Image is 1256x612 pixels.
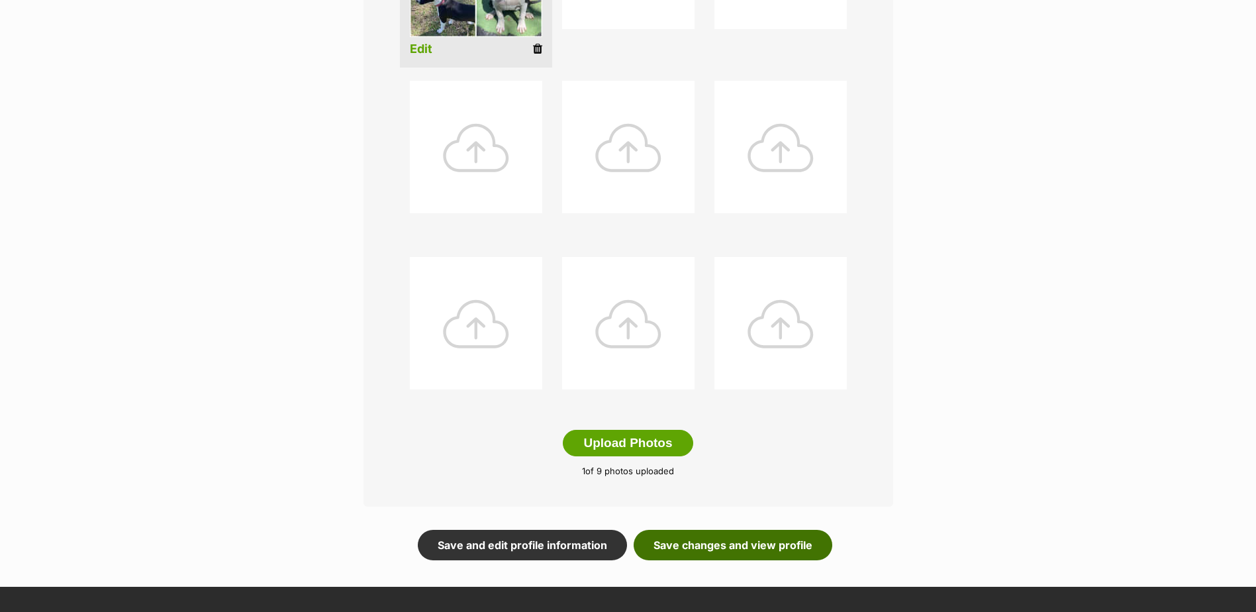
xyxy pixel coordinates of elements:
span: 1 [582,466,585,476]
a: Edit [410,42,432,56]
a: Save and edit profile information [418,530,627,560]
a: Save changes and view profile [634,530,832,560]
p: of 9 photos uploaded [383,465,873,478]
button: Upload Photos [563,430,693,456]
